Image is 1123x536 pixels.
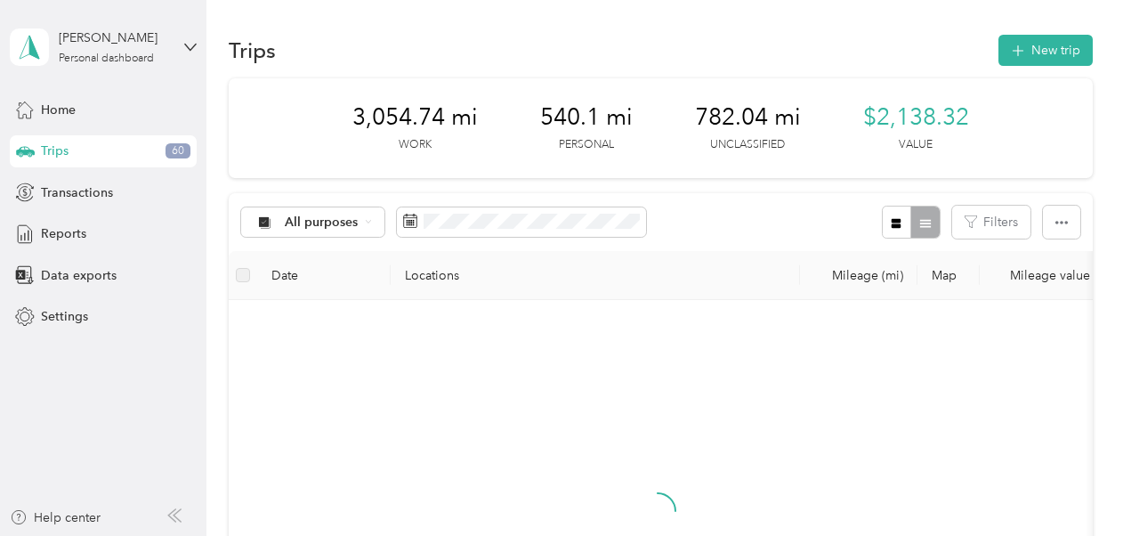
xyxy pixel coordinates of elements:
span: 60 [166,143,190,159]
div: [PERSON_NAME] [59,28,170,47]
button: Filters [952,206,1030,239]
th: Locations [391,251,800,300]
span: Home [41,101,76,119]
button: New trip [998,35,1093,66]
th: Map [917,251,980,300]
span: Transactions [41,183,113,202]
button: Help center [10,508,101,527]
span: Reports [41,224,86,243]
th: Mileage (mi) [800,251,917,300]
span: All purposes [285,216,359,229]
span: Data exports [41,266,117,285]
span: 782.04 mi [695,103,801,132]
th: Mileage value [980,251,1104,300]
div: Personal dashboard [59,53,154,64]
th: Date [257,251,391,300]
p: Value [899,137,933,153]
span: Trips [41,142,69,160]
p: Personal [559,137,614,153]
p: Unclassified [710,137,785,153]
p: Work [399,137,432,153]
span: 540.1 mi [540,103,633,132]
span: Settings [41,307,88,326]
span: $2,138.32 [863,103,969,132]
iframe: Everlance-gr Chat Button Frame [1023,436,1123,536]
h1: Trips [229,41,276,60]
span: 3,054.74 mi [352,103,478,132]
